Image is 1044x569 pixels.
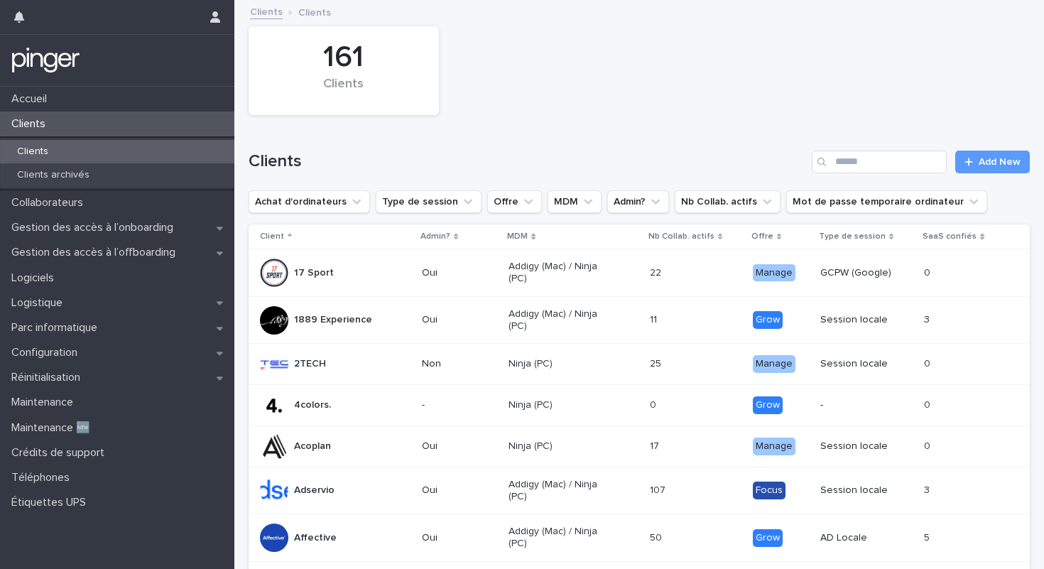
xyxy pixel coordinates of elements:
p: 107 [650,482,668,497]
div: Focus [753,482,785,499]
span: Add New [979,157,1021,167]
p: 4colors. [294,399,331,411]
p: Acoplan [294,440,331,453]
p: Oui [422,314,497,326]
p: Non [422,358,497,370]
p: 5 [924,529,932,544]
p: Client [260,229,284,244]
p: 25 [650,355,664,370]
p: Clients archivés [6,169,101,181]
p: Clients [6,146,60,158]
p: SaaS confiés [923,229,977,244]
p: 0 [924,396,933,411]
p: Session locale [820,358,913,370]
p: Session locale [820,484,913,497]
p: Type de session [819,229,886,244]
input: Search [812,151,947,173]
p: 0 [924,264,933,279]
p: Gestion des accès à l’onboarding [6,221,185,234]
p: 0 [924,355,933,370]
p: Affective [294,532,337,544]
p: 11 [650,311,660,326]
p: Oui [422,267,497,279]
p: Session locale [820,314,913,326]
p: - [820,399,913,411]
p: GCPW (Google) [820,267,913,279]
p: MDM [507,229,528,244]
p: Logistique [6,296,74,310]
p: Addigy (Mac) / Ninja (PC) [509,308,610,332]
button: Nb Collab. actifs [675,190,781,213]
p: Addigy (Mac) / Ninja (PC) [509,261,610,285]
p: Maintenance 🆕 [6,421,102,435]
p: Ninja (PC) [509,440,610,453]
button: Mot de passe temporaire ordinateur [786,190,987,213]
p: 2TECH [294,358,326,370]
tr: AffectiveOuiAddigy (Mac) / Ninja (PC)5050 GrowAD Locale55 [249,514,1030,562]
p: Crédits de support [6,446,116,460]
button: Offre [487,190,542,213]
p: Logiciels [6,271,65,285]
p: 17 Sport [294,267,334,279]
p: Configuration [6,346,89,359]
p: Téléphones [6,471,81,484]
div: 161 [273,40,415,75]
div: Grow [753,529,783,547]
p: Admin? [420,229,450,244]
p: 0 [650,396,659,411]
p: Session locale [820,440,913,453]
p: Ninja (PC) [509,358,610,370]
p: 50 [650,529,665,544]
p: 1889 Experience [294,314,372,326]
h1: Clients [249,151,806,172]
div: Manage [753,355,795,373]
button: Admin? [607,190,669,213]
p: Clients [6,117,57,131]
p: Réinitialisation [6,371,92,384]
div: Clients [273,77,415,107]
p: AD Locale [820,532,913,544]
p: Étiquettes UPS [6,496,97,509]
p: 3 [924,482,932,497]
img: mTgBEunGTSyRkCgitkcU [11,46,80,75]
p: Oui [422,484,497,497]
p: - [422,399,497,411]
tr: 4colors.-Ninja (PC)00 Grow-00 [249,385,1030,426]
p: Addigy (Mac) / Ninja (PC) [509,526,610,550]
tr: AdservioOuiAddigy (Mac) / Ninja (PC)107107 FocusSession locale33 [249,467,1030,514]
a: Clients [250,3,283,19]
p: Maintenance [6,396,85,409]
p: Offre [751,229,773,244]
p: Collaborateurs [6,196,94,210]
p: Oui [422,532,497,544]
p: Clients [298,4,331,19]
p: Oui [422,440,497,453]
tr: AcoplanOuiNinja (PC)1717 ManageSession locale00 [249,426,1030,467]
p: Nb Collab. actifs [648,229,714,244]
tr: 1889 ExperienceOuiAddigy (Mac) / Ninja (PC)1111 GrowSession locale33 [249,296,1030,344]
button: MDM [548,190,602,213]
p: Gestion des accès à l’offboarding [6,246,187,259]
div: Grow [753,396,783,414]
button: Achat d'ordinateurs [249,190,370,213]
a: Add New [955,151,1030,173]
p: Parc informatique [6,321,109,335]
p: Ninja (PC) [509,399,610,411]
p: 22 [650,264,664,279]
p: 17 [650,438,662,453]
p: Accueil [6,92,58,106]
div: Grow [753,311,783,329]
p: 0 [924,438,933,453]
button: Type de session [376,190,482,213]
div: Manage [753,264,795,282]
tr: 2TECHNonNinja (PC)2525 ManageSession locale00 [249,344,1030,385]
tr: 17 SportOuiAddigy (Mac) / Ninja (PC)2222 ManageGCPW (Google)00 [249,249,1030,297]
p: 3 [924,311,932,326]
div: Manage [753,438,795,455]
p: Addigy (Mac) / Ninja (PC) [509,479,610,503]
p: Adservio [294,484,335,497]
